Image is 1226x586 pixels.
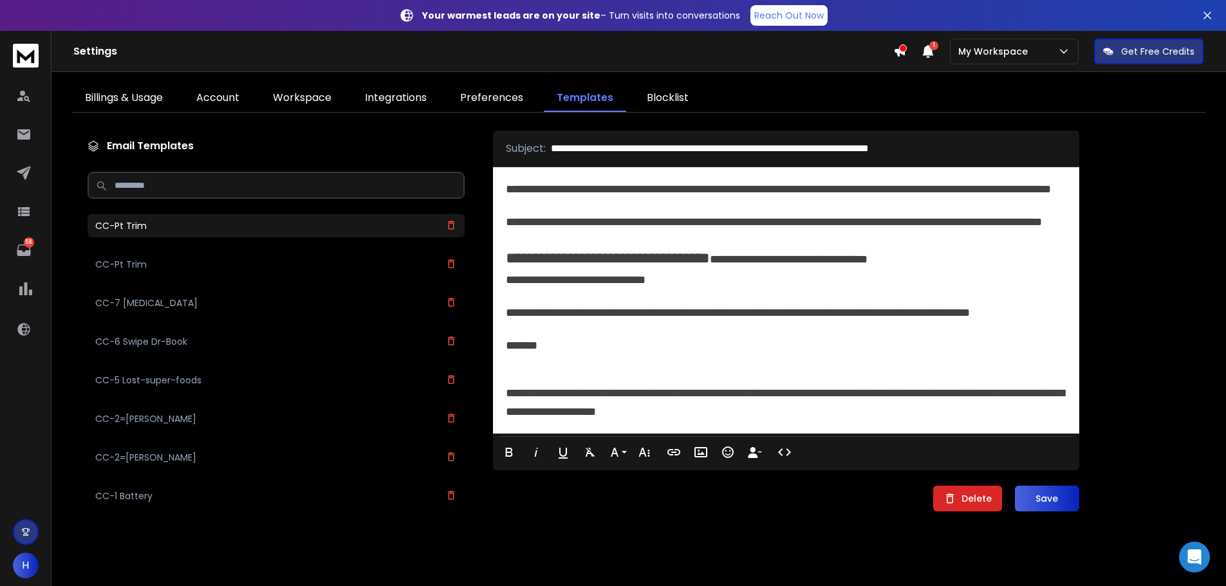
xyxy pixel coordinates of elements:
[72,85,176,112] a: Billings & Usage
[551,439,575,465] button: Underline (Ctrl+U)
[422,9,600,22] strong: Your warmest leads are on your site
[95,335,187,348] h3: CC-6 Swipe Dr-Book
[422,9,740,22] p: – Turn visits into conversations
[13,553,39,578] button: H
[1094,39,1203,64] button: Get Free Credits
[1121,45,1194,58] p: Get Free Credits
[743,439,767,465] button: Insert Unsubscribe Link
[506,141,546,156] p: Subject:
[352,85,440,112] a: Integrations
[632,439,656,465] button: More Text
[447,85,536,112] a: Preferences
[958,45,1033,58] p: My Workspace
[95,258,147,271] h3: CC-Pt Trim
[1015,486,1079,511] button: Save
[95,297,198,309] h3: CC-7 [MEDICAL_DATA]
[95,219,147,232] h3: CC-Pt Trim
[1179,542,1210,572] div: Open Intercom Messenger
[24,237,34,248] p: 58
[497,439,521,465] button: Bold (Ctrl+B)
[933,486,1002,511] button: Delete
[88,138,465,154] h1: Email Templates
[578,439,602,465] button: Clear Formatting
[183,85,252,112] a: Account
[95,412,196,425] h3: CC-2=[PERSON_NAME]
[95,374,201,387] h3: CC-5 Lost-super-foods
[13,44,39,68] img: logo
[716,439,740,465] button: Emoticons
[750,5,828,26] a: Reach Out Now
[662,439,686,465] button: Insert Link (Ctrl+K)
[95,490,153,502] h3: CC-1 Battery
[544,85,626,112] a: Templates
[73,44,893,59] h1: Settings
[260,85,344,112] a: Workspace
[772,439,797,465] button: Code View
[605,439,629,465] button: Font Family
[11,237,37,263] a: 58
[524,439,548,465] button: Italic (Ctrl+I)
[754,9,824,22] p: Reach Out Now
[929,41,938,50] span: 1
[689,439,713,465] button: Insert Image (Ctrl+P)
[95,451,196,464] h3: CC-2=[PERSON_NAME]
[634,85,701,112] a: Blocklist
